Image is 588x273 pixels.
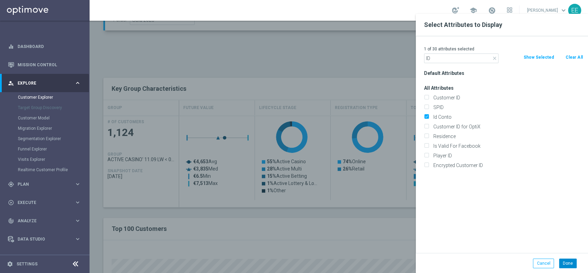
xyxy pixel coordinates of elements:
[18,123,89,134] div: Migration Explorer
[18,154,89,165] div: Visits Explorer
[18,134,89,144] div: Segmentation Explorer
[18,136,72,142] a: Segmentation Explorer
[74,80,81,86] i: keyboard_arrow_right
[8,200,81,205] button: play_circle_outline Execute keyboard_arrow_right
[18,165,89,175] div: Realtime Customer Profile
[431,153,583,159] label: Player ID
[431,95,583,101] label: Customer ID
[8,56,81,74] div: Mission Control
[18,113,89,123] div: Customer Model
[8,248,81,266] div: Optibot
[523,53,554,61] button: Show Selected
[424,70,583,76] h3: Default Attributes
[470,7,477,14] span: school
[18,81,74,85] span: Explore
[18,37,81,56] a: Dashboard
[18,219,74,223] span: Analyze
[8,236,74,242] div: Data Studio
[8,254,14,261] i: lightbulb
[8,80,81,86] button: person_search Explore keyboard_arrow_right
[8,218,81,224] button: track_changes Analyze keyboard_arrow_right
[17,262,38,266] a: Settings
[526,5,568,16] a: [PERSON_NAME]keyboard_arrow_down
[431,133,583,139] label: Residence
[431,162,583,168] label: Encrypted Customer ID
[431,143,583,149] label: Is Valid For Facebook
[431,104,583,110] label: SPID
[74,181,81,187] i: keyboard_arrow_right
[424,53,498,63] input: Search
[74,199,81,206] i: keyboard_arrow_right
[18,167,72,173] a: Realtime Customer Profile
[8,199,74,206] div: Execute
[431,114,583,120] label: Id Conto
[8,62,81,68] button: Mission Control
[8,43,14,50] i: equalizer
[8,80,74,86] div: Explore
[18,248,72,266] a: Optibot
[18,56,81,74] a: Mission Control
[492,56,497,61] i: close
[8,80,14,86] i: person_search
[18,126,72,131] a: Migration Explorer
[8,181,74,187] div: Plan
[18,237,74,241] span: Data Studio
[18,144,89,154] div: Funnel Explorer
[74,236,81,242] i: keyboard_arrow_right
[8,236,81,242] button: Data Studio keyboard_arrow_right
[8,44,81,49] button: equalizer Dashboard
[18,115,72,121] a: Customer Model
[18,95,72,100] a: Customer Explorer
[18,201,74,205] span: Execute
[565,53,583,61] button: Clear All
[8,181,14,187] i: gps_fixed
[424,85,583,91] h3: All Attributes
[18,92,89,103] div: Customer Explorer
[424,21,580,29] h2: Select Attributes to Display
[18,157,72,162] a: Visits Explorer
[424,46,583,52] p: 1 of 30 attributes selected
[559,259,577,268] button: Done
[8,37,81,56] div: Dashboard
[18,182,74,186] span: Plan
[560,7,567,14] span: keyboard_arrow_down
[8,218,14,224] i: track_changes
[7,261,13,267] i: settings
[431,124,583,130] label: Customer ID for OptiX
[8,218,74,224] div: Analyze
[8,182,81,187] button: gps_fixed Plan keyboard_arrow_right
[74,217,81,224] i: keyboard_arrow_right
[18,103,89,113] div: Target Group Discovery
[8,199,14,206] i: play_circle_outline
[18,146,72,152] a: Funnel Explorer
[568,4,581,17] div: EE
[533,259,554,268] button: Cancel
